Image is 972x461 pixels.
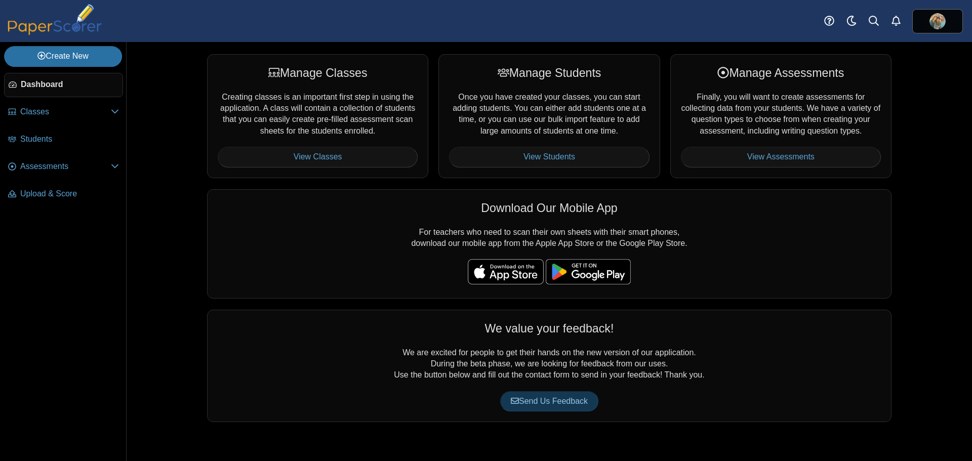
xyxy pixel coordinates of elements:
span: Timothy Kemp [929,13,946,29]
div: We are excited for people to get their hands on the new version of our application. During the be... [207,310,892,422]
span: Dashboard [21,79,118,90]
a: Assessments [4,155,123,179]
img: apple-store-badge.svg [468,259,544,284]
img: ps.7R70R2c4AQM5KRlH [929,13,946,29]
div: Manage Assessments [681,65,881,81]
div: Once you have created your classes, you can start adding students. You can either add students on... [438,54,660,178]
span: Assessments [20,161,111,172]
div: For teachers who need to scan their own sheets with their smart phones, download our mobile app f... [207,189,892,299]
a: View Students [449,147,649,167]
a: Classes [4,100,123,124]
span: Upload & Score [20,188,119,199]
span: Students [20,134,119,145]
a: Students [4,128,123,152]
a: Dashboard [4,73,123,97]
a: PaperScorer [4,28,105,36]
a: Create New [4,46,122,66]
div: Manage Classes [218,65,418,81]
a: View Classes [218,147,418,167]
a: View Assessments [681,147,881,167]
div: Finally, you will want to create assessments for collecting data from your students. We have a va... [670,54,892,178]
a: Upload & Score [4,182,123,206]
img: PaperScorer [4,4,105,35]
a: Alerts [885,10,907,32]
div: Creating classes is an important first step in using the application. A class will contain a coll... [207,54,428,178]
img: google-play-badge.png [546,259,631,284]
div: We value your feedback! [218,320,881,337]
span: Classes [20,106,111,117]
span: Send Us Feedback [511,397,588,405]
div: Download Our Mobile App [218,200,881,216]
div: Manage Students [449,65,649,81]
a: ps.7R70R2c4AQM5KRlH [912,9,963,33]
a: Send Us Feedback [500,391,598,411]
